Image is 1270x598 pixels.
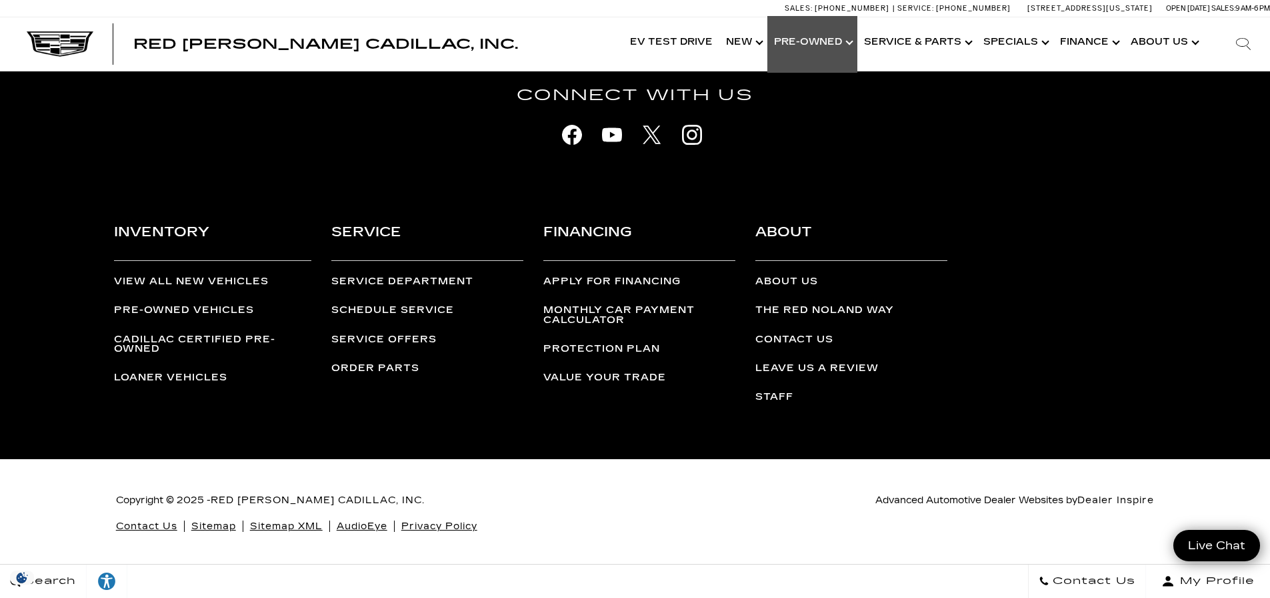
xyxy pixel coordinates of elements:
a: facebook [555,118,589,152]
span: 9 AM-6 PM [1235,4,1270,13]
span: Contact Us [1049,572,1135,591]
a: New [719,16,767,69]
h3: Inventory [114,221,311,260]
a: instagram [675,118,709,152]
a: [STREET_ADDRESS][US_STATE] [1027,4,1153,13]
h3: About [755,221,947,260]
a: Cadillac Certified Pre-Owned [114,334,275,354]
a: Red [PERSON_NAME] Cadillac, Inc. [211,495,425,506]
img: Cadillac Dark Logo with Cadillac White Text [27,31,93,57]
button: Open user profile menu [1146,565,1270,598]
a: youtube [595,118,629,152]
h3: Financing [543,221,735,260]
a: Red [PERSON_NAME] Cadillac, Inc. [133,37,518,51]
span: Service: [897,4,934,13]
span: Live Chat [1181,538,1252,553]
a: Sales: [PHONE_NUMBER] [785,5,893,12]
a: Contact Us [1028,565,1146,598]
a: Order Parts [331,362,419,374]
a: Sitemap [191,521,236,532]
a: Finance [1053,16,1124,69]
a: Specials [977,16,1053,69]
a: Monthly Car Payment Calculator [543,304,695,325]
a: EV Test Drive [623,16,719,69]
span: Red [PERSON_NAME] Cadillac, Inc. [133,36,518,52]
a: Pre-Owned [767,16,857,69]
span: Search [21,572,76,591]
section: Click to Open Cookie Consent Modal [7,571,37,585]
a: Staff [755,391,793,402]
a: View All New Vehicles [114,276,269,287]
a: Explore your accessibility options [87,565,127,598]
a: About Us [755,276,818,287]
div: Explore your accessibility options [87,571,127,591]
a: Service Department [331,276,473,287]
a: AudioEye [337,521,387,532]
a: Service & Parts [857,16,977,69]
a: Privacy Policy [401,521,477,532]
span: [PHONE_NUMBER] [815,4,889,13]
a: Loaner Vehicles [114,372,227,383]
a: Sitemap XML [250,521,323,532]
span: Advanced Automotive Dealer Websites by [875,495,1154,506]
span: Open [DATE] [1166,4,1210,13]
span: Sales: [1211,4,1235,13]
a: The Red Noland Way [755,304,894,316]
a: Pre-Owned Vehicles [114,304,254,316]
span: Sales: [785,4,813,13]
a: Service Offers [331,334,437,345]
a: Service: [PHONE_NUMBER] [893,5,1014,12]
a: Dealer Inspire [1077,495,1154,506]
h4: Connect With Us [205,83,1065,107]
a: Live Chat [1173,530,1260,561]
span: My Profile [1175,572,1255,591]
a: About Us [1124,16,1203,69]
a: Contact Us [116,521,177,532]
p: Copyright © 2025 - [116,491,625,510]
a: Protection Plan [543,343,660,354]
a: Schedule Service [331,304,454,316]
img: Opt-Out Icon [7,571,37,585]
div: Search [1217,17,1270,71]
a: Contact Us [755,334,833,345]
a: X [635,118,669,152]
a: Apply for Financing [543,276,681,287]
a: Leave Us a Review [755,362,879,374]
h3: Service [331,221,523,260]
a: Value Your Trade [543,372,666,383]
span: [PHONE_NUMBER] [936,4,1011,13]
